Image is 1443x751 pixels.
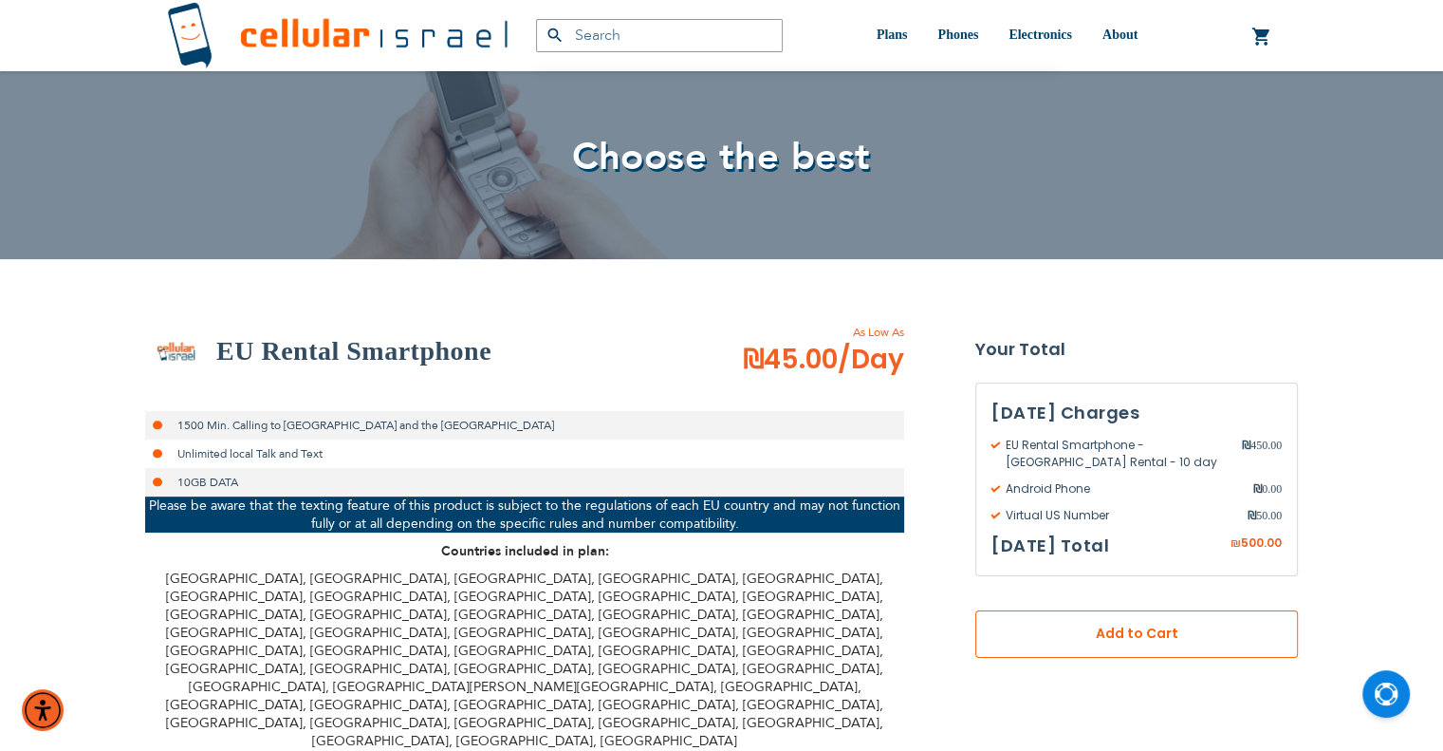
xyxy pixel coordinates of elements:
[536,19,783,52] input: Search
[216,332,491,370] h2: EU Rental Smartphone
[441,542,609,560] strong: Countries included in plan:
[991,399,1282,427] h3: [DATE] Charges
[877,28,908,42] span: Plans
[167,2,508,69] img: Cellular Israel Logo
[1241,535,1282,551] span: 500.00
[838,341,904,379] span: /Day
[743,341,904,379] span: ₪45.00
[975,335,1298,364] strong: Your Total
[1102,28,1138,42] span: About
[22,689,64,731] div: Accessibility Menu
[991,437,1242,471] span: EU Rental Smartphone - [GEOGRAPHIC_DATA] Rental - 10 day
[1253,480,1282,498] span: 0.00
[145,321,207,383] img: EU Rental Smartphone
[937,28,978,42] span: Phones
[991,532,1109,560] h3: [DATE] Total
[1038,624,1235,644] span: Add to Cart
[145,440,904,468] li: Unlimited local Talk and Text
[1230,535,1241,553] span: ₪
[145,497,904,533] p: Please be aware that the texting feature of this product is subject to the regulations of each EU...
[1248,507,1282,524] span: 50.00
[1248,507,1256,524] span: ₪
[1253,480,1262,498] span: ₪
[145,468,904,497] li: 10GB DATA
[145,570,904,750] p: [GEOGRAPHIC_DATA], [GEOGRAPHIC_DATA], [GEOGRAPHIC_DATA], [GEOGRAPHIC_DATA], [GEOGRAPHIC_DATA], [G...
[1242,437,1282,471] span: 450.00
[145,411,904,440] li: 1500 Min. Calling to [GEOGRAPHIC_DATA] and the [GEOGRAPHIC_DATA]
[1008,28,1072,42] span: Electronics
[975,610,1298,658] button: Add to Cart
[1242,437,1250,454] span: ₪
[572,131,871,183] span: Choose the best
[991,507,1248,524] span: Virtual US Number
[991,480,1253,498] span: Android Phone
[692,324,904,341] span: As Low As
